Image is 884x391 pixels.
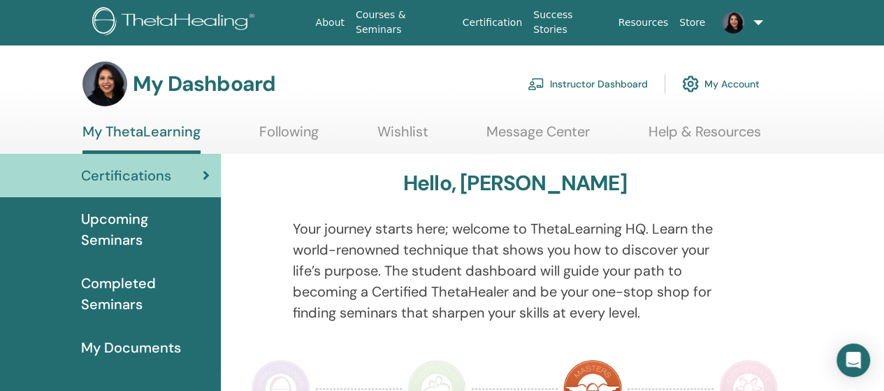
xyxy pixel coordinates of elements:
img: chalkboard-teacher.svg [528,78,544,90]
h3: My Dashboard [133,71,275,97]
img: default.jpg [82,62,127,106]
span: Upcoming Seminars [81,208,210,250]
img: default.jpg [722,11,744,34]
img: cog.svg [682,72,699,96]
a: My Account [682,69,760,99]
a: My ThetaLearning [82,123,201,154]
a: Message Center [486,123,590,150]
p: Your journey starts here; welcome to ThetaLearning HQ. Learn the world-renowned technique that sh... [293,218,737,323]
div: Open Intercom Messenger [836,343,870,377]
a: About [310,10,350,36]
a: Courses & Seminars [350,2,457,43]
a: Following [259,123,319,150]
h3: Hello, [PERSON_NAME] [403,171,627,196]
a: Success Stories [528,2,612,43]
a: Store [674,10,711,36]
img: logo.png [92,7,259,38]
span: Completed Seminars [81,273,210,315]
span: My Documents [81,337,181,358]
a: Wishlist [377,123,428,150]
a: Instructor Dashboard [528,69,648,99]
span: Certifications [81,165,171,186]
a: Certification [457,10,528,36]
a: Help & Resources [648,123,761,150]
a: Resources [613,10,674,36]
